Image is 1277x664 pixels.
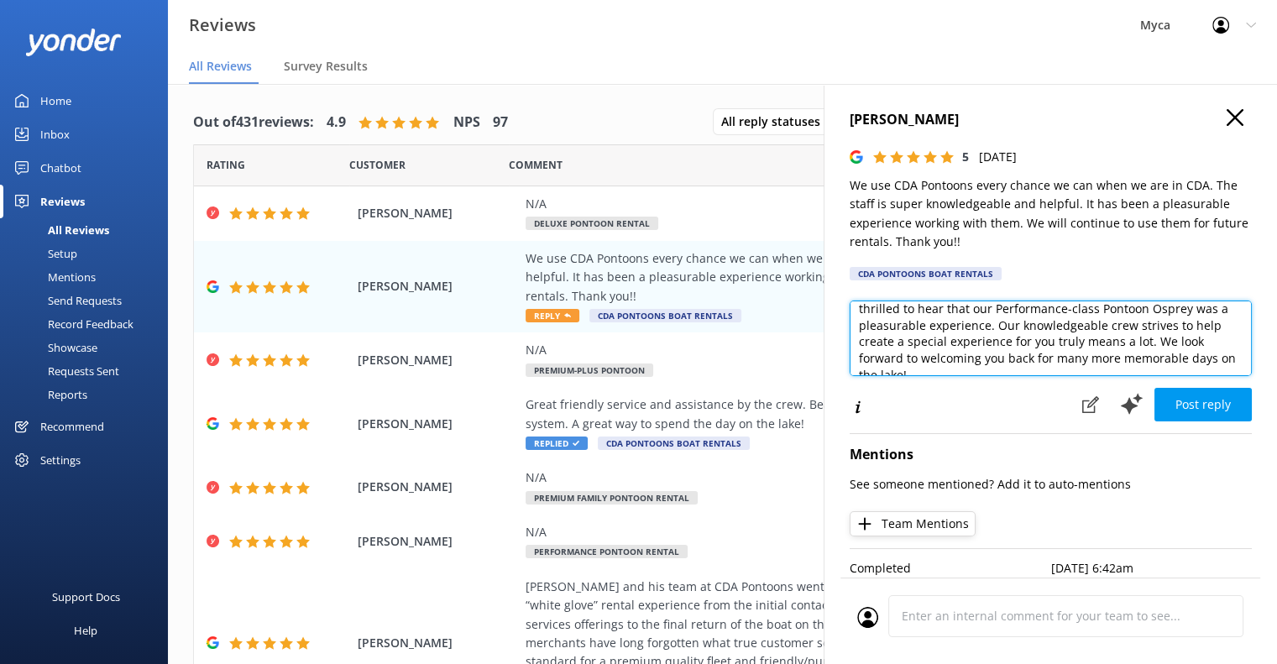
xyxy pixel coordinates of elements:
[358,277,517,295] span: [PERSON_NAME]
[40,410,104,443] div: Recommend
[40,151,81,185] div: Chatbot
[358,204,517,222] span: [PERSON_NAME]
[589,309,741,322] span: CDA Pontoons Boat Rentals
[10,336,168,359] a: Showcase
[526,341,1138,359] div: N/A
[10,242,168,265] a: Setup
[284,58,368,75] span: Survey Results
[358,415,517,433] span: [PERSON_NAME]
[453,112,480,133] h4: NPS
[358,532,517,551] span: [PERSON_NAME]
[721,112,830,131] span: All reply statuses
[25,29,122,56] img: yonder-white-logo.png
[40,443,81,477] div: Settings
[1227,109,1243,128] button: Close
[1154,388,1252,421] button: Post reply
[526,545,688,558] span: Performance Pontoon Rental
[509,157,563,173] span: Question
[526,249,1138,306] div: We use CDA Pontoons every chance we can when we are in CDA. The staff is super knowledgeable and ...
[10,265,96,289] div: Mentions
[10,242,77,265] div: Setup
[40,118,70,151] div: Inbox
[526,468,1138,487] div: N/A
[349,157,406,173] span: Date
[10,289,168,312] a: Send Requests
[74,614,97,647] div: Help
[10,312,133,336] div: Record Feedback
[10,218,109,242] div: All Reviews
[850,301,1252,376] textarea: [PERSON_NAME], Thank you so much for your kind words and we're thrilled to hear that our Performa...
[52,580,120,614] div: Support Docs
[857,607,878,628] img: user_profile.svg
[193,112,314,133] h4: Out of 431 reviews:
[526,491,698,505] span: Premium Family Pontoon Rental
[10,383,168,406] a: Reports
[10,218,168,242] a: All Reviews
[10,383,87,406] div: Reports
[207,157,245,173] span: Date
[598,437,750,450] span: CDA Pontoons Boat Rentals
[850,444,1252,466] h4: Mentions
[850,475,1252,494] p: See someone mentioned? Add it to auto-mentions
[10,336,97,359] div: Showcase
[40,84,71,118] div: Home
[358,351,517,369] span: [PERSON_NAME]
[358,634,517,652] span: [PERSON_NAME]
[850,109,1252,131] h4: [PERSON_NAME]
[526,195,1138,213] div: N/A
[189,12,256,39] h3: Reviews
[526,395,1138,433] div: Great friendly service and assistance by the crew. Beautiful huge boat. All the comforts and grea...
[358,478,517,496] span: [PERSON_NAME]
[850,511,976,536] button: Team Mentions
[10,359,119,383] div: Requests Sent
[40,185,85,218] div: Reviews
[850,267,1002,280] div: CDA Pontoons Boat Rentals
[526,437,588,450] span: Replied
[850,559,1051,578] p: Completed
[493,112,508,133] h4: 97
[979,148,1017,166] p: [DATE]
[10,359,168,383] a: Requests Sent
[10,312,168,336] a: Record Feedback
[526,309,579,322] span: Reply
[850,176,1252,252] p: We use CDA Pontoons every chance we can when we are in CDA. The staff is super knowledgeable and ...
[1051,559,1253,578] p: [DATE] 6:42am
[526,363,653,377] span: Premium-Plus Pontoon
[526,523,1138,541] div: N/A
[327,112,346,133] h4: 4.9
[10,265,168,289] a: Mentions
[526,217,658,230] span: Deluxe Pontoon Rental
[10,289,122,312] div: Send Requests
[962,149,969,165] span: 5
[189,58,252,75] span: All Reviews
